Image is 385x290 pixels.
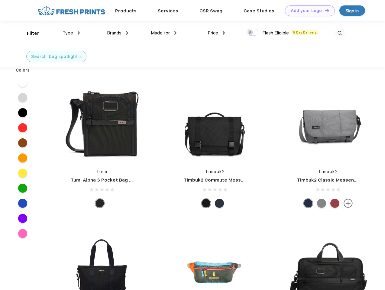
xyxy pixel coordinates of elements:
div: Eco Bookish [330,199,339,208]
div: Add your Logo [291,8,322,13]
img: filter_cancel.svg [79,56,82,58]
img: dropdown.png [174,31,176,35]
span: Made for [151,30,170,36]
span: Type [63,30,73,36]
div: Colors [11,67,34,73]
div: Eco Black [202,199,211,208]
a: Sign in [339,5,365,16]
span: Brands [107,30,121,36]
div: Search: bag spotlight [31,53,78,60]
a: Timbuk2 Commute Messenger Bag [184,177,265,183]
a: Timbuk2 [318,169,338,174]
div: Eco Nautical [304,199,313,208]
a: Timbuk2 [205,169,225,174]
span: Price [208,30,218,36]
img: dropdown.png [78,31,80,35]
img: dropdown.png [126,31,128,35]
img: func=resize&h=266 [288,82,368,163]
img: desktop_search.svg [335,28,345,38]
span: 5 Day Delivery [291,30,318,35]
img: fo%20logo%202.webp [36,5,107,16]
a: Products [115,8,137,14]
div: Sign in [346,7,359,14]
img: DT [325,9,329,12]
img: dropdown.png [223,31,225,35]
a: Tumi Alpha 3 Pocket Bag Small [71,177,141,183]
a: Tumi [96,169,108,174]
img: func=resize&h=266 [175,82,255,163]
span: Flash Eligible [262,30,289,36]
div: Filter [27,30,39,37]
div: Eco Gunmetal [317,199,326,208]
img: more.svg [344,199,353,208]
div: Eco Nautical [215,199,224,208]
a: Timbuk2 Classic Messenger Bag [297,177,372,183]
div: Black [95,199,104,208]
img: func=resize&h=266 [62,82,142,163]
